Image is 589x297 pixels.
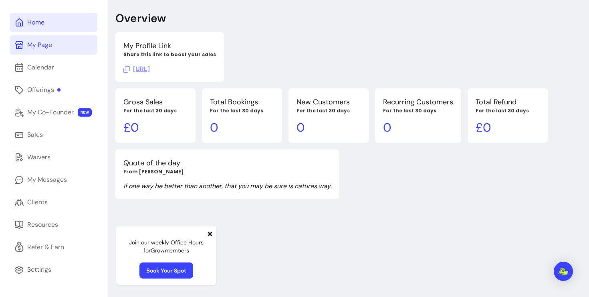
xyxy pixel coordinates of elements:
span: NEW [78,108,92,117]
p: Gross Sales [123,96,188,108]
a: My Page [10,35,97,55]
p: Share this link to boost your sales [123,51,216,58]
p: £ 0 [476,120,540,135]
p: My Profile Link [123,40,216,51]
div: Settings [27,265,51,275]
p: £ 0 [123,120,188,135]
a: Offerings [10,80,97,100]
div: My Page [27,40,52,50]
div: Home [27,18,44,27]
a: Resources [10,215,97,234]
span: Click to copy [123,65,150,73]
a: Clients [10,193,97,212]
p: 0 [297,120,361,135]
div: My Messages [27,175,67,185]
div: My Co-Founder [27,108,74,117]
p: Overview [115,11,166,26]
div: Refer & Earn [27,242,64,252]
div: Open Intercom Messenger [554,262,573,281]
p: For the last 30 days [476,108,540,114]
a: My Messages [10,170,97,189]
p: 0 [383,120,453,135]
a: Settings [10,260,97,279]
p: For the last 30 days [383,108,453,114]
p: Join our weekly Office Hours for Grow members [123,238,210,254]
div: Sales [27,130,43,140]
a: Waivers [10,148,97,167]
p: For the last 30 days [297,108,361,114]
div: Clients [27,197,48,207]
p: Total Refund [476,96,540,108]
a: Sales [10,125,97,144]
p: For the last 30 days [123,108,188,114]
p: Quote of the day [123,157,331,169]
div: Offerings [27,85,61,95]
div: Calendar [27,63,54,72]
p: 0 [210,120,274,135]
div: Resources [27,220,58,230]
p: Total Bookings [210,96,274,108]
div: Waivers [27,153,50,162]
p: For the last 30 days [210,108,274,114]
a: My Co-Founder NEW [10,103,97,122]
p: Recurring Customers [383,96,453,108]
a: Refer & Earn [10,238,97,257]
p: From [PERSON_NAME] [123,169,331,175]
a: Home [10,13,97,32]
a: Book Your Spot [139,262,193,279]
a: Calendar [10,58,97,77]
p: New Customers [297,96,361,108]
p: If one way be better than another, that you may be sure is natures way. [123,181,331,191]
